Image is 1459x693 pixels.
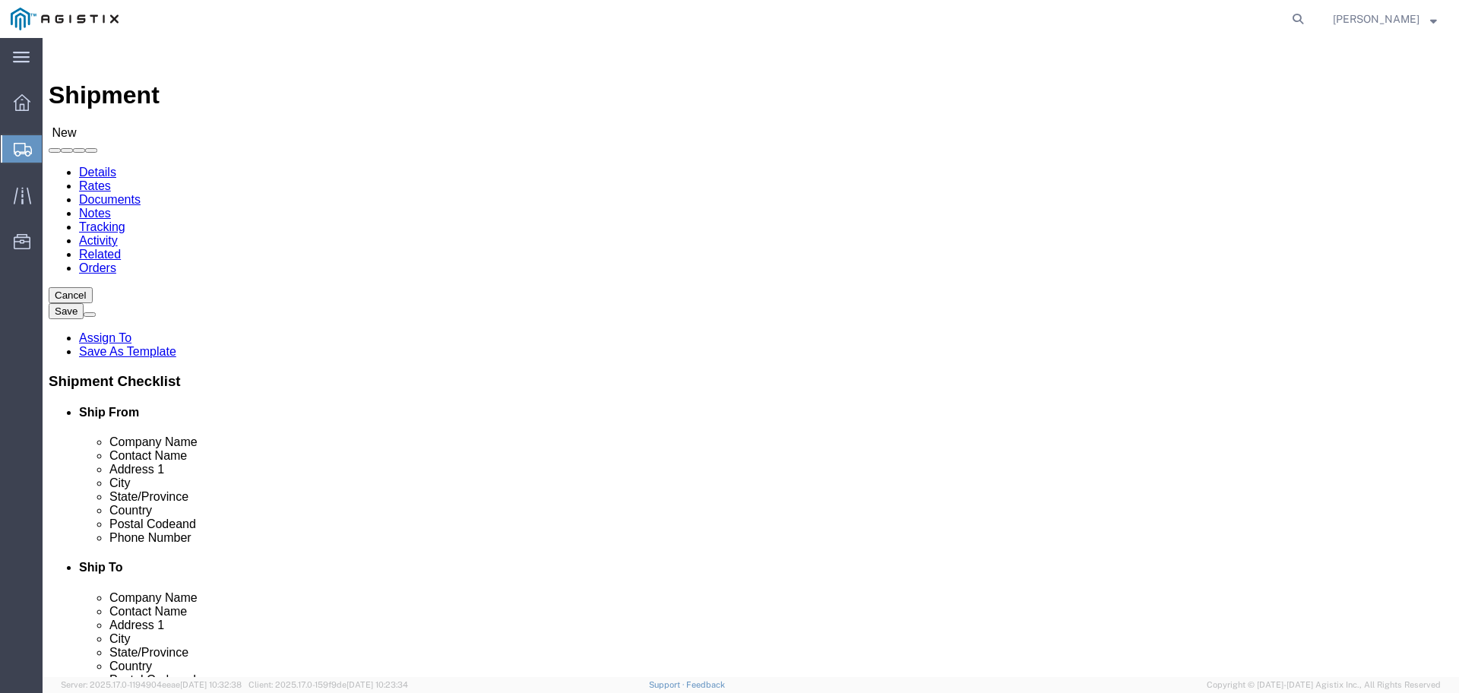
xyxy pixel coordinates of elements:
a: Support [649,680,687,689]
span: [DATE] 10:32:38 [180,680,242,689]
span: Client: 2025.17.0-159f9de [248,680,408,689]
span: Ernest Ching [1333,11,1419,27]
button: [PERSON_NAME] [1332,10,1438,28]
span: Server: 2025.17.0-1194904eeae [61,680,242,689]
span: Copyright © [DATE]-[DATE] Agistix Inc., All Rights Reserved [1207,679,1441,691]
a: Feedback [686,680,725,689]
span: [DATE] 10:23:34 [347,680,408,689]
iframe: FS Legacy Container [43,38,1459,677]
img: logo [11,8,119,30]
